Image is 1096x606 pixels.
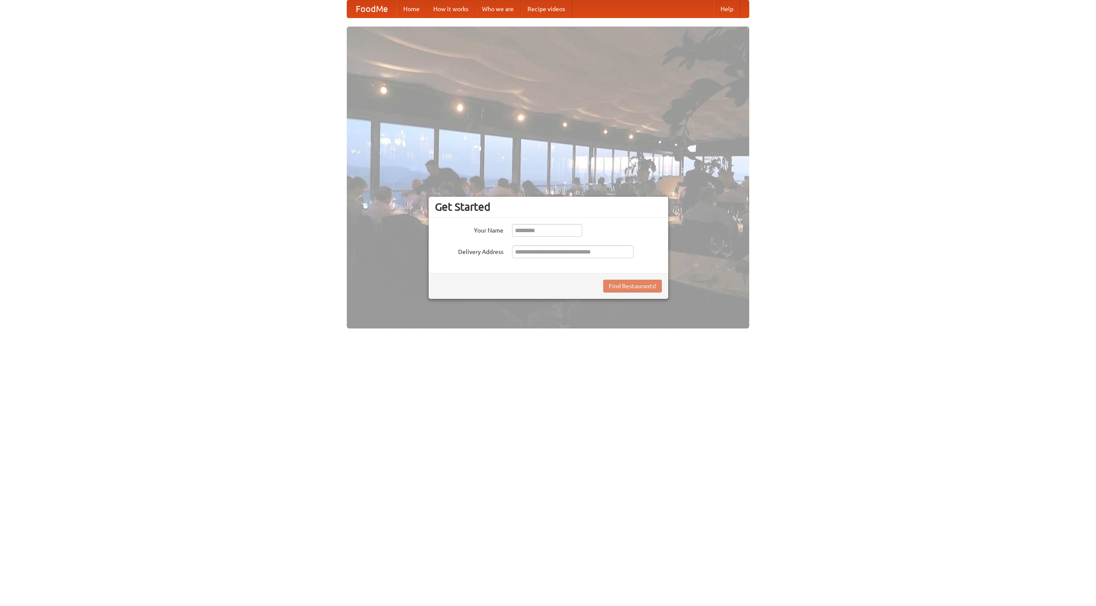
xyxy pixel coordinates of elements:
a: Home [396,0,426,18]
a: Help [714,0,740,18]
a: FoodMe [347,0,396,18]
a: How it works [426,0,475,18]
a: Who we are [475,0,521,18]
a: Recipe videos [521,0,572,18]
label: Delivery Address [435,245,503,256]
h3: Get Started [435,200,662,213]
label: Your Name [435,224,503,235]
button: Find Restaurants! [603,280,662,293]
